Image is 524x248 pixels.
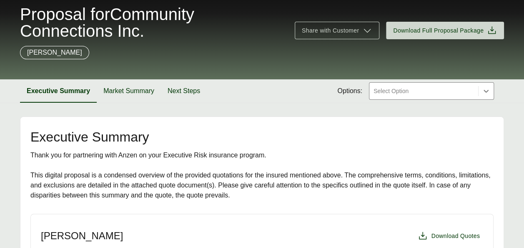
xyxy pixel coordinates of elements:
[41,230,123,242] h3: [PERSON_NAME]
[337,86,362,96] span: Options:
[295,22,379,39] button: Share with Customer
[161,79,207,103] button: Next Steps
[20,6,285,39] span: Proposal for Community Connections Inc.
[30,130,494,144] h2: Executive Summary
[97,79,161,103] button: Market Summary
[431,232,480,240] span: Download Quotes
[30,150,494,200] div: Thank you for partnering with Anzen on your Executive Risk insurance program. This digital propos...
[386,22,504,39] button: Download Full Proposal Package
[393,26,484,35] span: Download Full Proposal Package
[302,26,359,35] span: Share with Customer
[414,228,483,244] button: Download Quotes
[27,48,82,58] p: [PERSON_NAME]
[20,79,97,103] button: Executive Summary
